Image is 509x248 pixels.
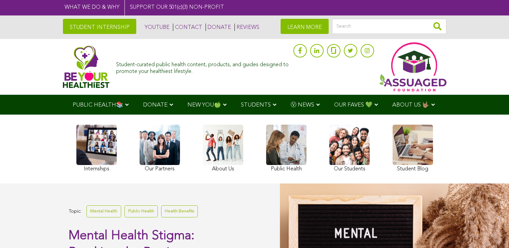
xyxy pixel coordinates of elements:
[187,102,221,108] span: NEW YOU🍏
[124,205,158,217] a: Public Health
[69,207,81,216] span: Topic:
[331,47,336,54] img: glassdoor
[86,205,121,217] a: Mental Health
[63,45,110,88] img: Assuaged
[63,95,446,115] div: Navigation Menu
[234,24,259,31] a: REVIEWS
[73,102,123,108] span: PUBLIC HEALTH📚
[143,102,168,108] span: DONATE
[475,216,509,248] iframe: Chat Widget
[173,24,202,31] a: CONTACT
[161,205,198,217] a: Health Benefits
[143,24,170,31] a: YOUTUBE
[281,19,329,34] a: LEARN MORE
[334,102,372,108] span: OUR FAVES 💚
[291,102,314,108] span: Ⓥ NEWS
[206,24,231,31] a: DONATE
[332,19,446,34] input: Search
[379,42,446,91] img: Assuaged App
[392,102,429,108] span: ABOUT US 🤟🏽
[241,102,271,108] span: STUDENTS
[116,58,290,75] div: Student-curated public health content, products, and guides designed to promote your healthiest l...
[63,19,136,34] a: STUDENT INTERNSHIP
